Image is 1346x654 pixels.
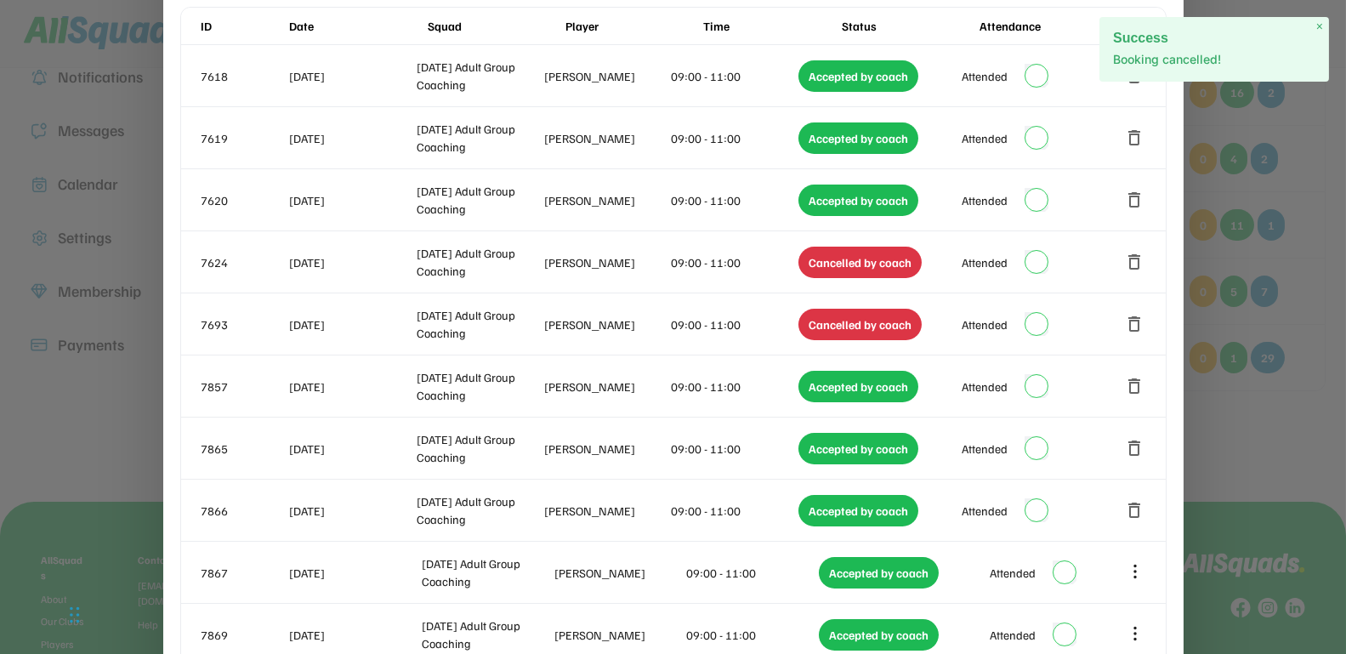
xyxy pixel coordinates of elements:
[202,378,287,395] div: 7857
[1113,31,1315,45] h2: Success
[1125,128,1145,148] button: delete
[962,378,1008,395] div: Attended
[290,129,414,147] div: [DATE]
[202,191,287,209] div: 7620
[962,191,1008,209] div: Attended
[819,619,939,651] div: Accepted by coach
[1125,314,1145,334] button: delete
[290,17,424,35] div: Date
[990,626,1036,644] div: Attended
[417,306,541,342] div: [DATE] Adult Group Coaching
[202,129,287,147] div: 7619
[672,502,796,520] div: 09:00 - 11:00
[544,253,668,271] div: [PERSON_NAME]
[798,247,922,278] div: Cancelled by coach
[565,17,700,35] div: Player
[672,440,796,458] div: 09:00 - 11:00
[672,253,796,271] div: 09:00 - 11:00
[417,244,541,280] div: [DATE] Adult Group Coaching
[290,67,414,85] div: [DATE]
[290,253,414,271] div: [DATE]
[1125,438,1145,458] button: delete
[202,316,287,333] div: 7693
[672,191,796,209] div: 09:00 - 11:00
[422,617,551,652] div: [DATE] Adult Group Coaching
[687,564,816,582] div: 09:00 - 11:00
[798,309,922,340] div: Cancelled by coach
[417,368,541,404] div: [DATE] Adult Group Coaching
[290,316,414,333] div: [DATE]
[202,440,287,458] div: 7865
[1125,190,1145,210] button: delete
[1316,20,1323,34] span: ×
[202,253,287,271] div: 7624
[544,129,668,147] div: [PERSON_NAME]
[544,440,668,458] div: [PERSON_NAME]
[990,564,1036,582] div: Attended
[202,17,287,35] div: ID
[1125,376,1145,396] button: delete
[798,433,918,464] div: Accepted by coach
[1113,51,1315,68] p: Booking cancelled!
[290,440,414,458] div: [DATE]
[290,378,414,395] div: [DATE]
[798,60,918,92] div: Accepted by coach
[672,316,796,333] div: 09:00 - 11:00
[842,17,976,35] div: Status
[798,495,918,526] div: Accepted by coach
[962,502,1008,520] div: Attended
[544,191,668,209] div: [PERSON_NAME]
[1125,500,1145,520] button: delete
[1125,252,1145,272] button: delete
[962,129,1008,147] div: Attended
[290,191,414,209] div: [DATE]
[962,253,1008,271] div: Attended
[672,129,796,147] div: 09:00 - 11:00
[544,502,668,520] div: [PERSON_NAME]
[798,122,918,154] div: Accepted by coach
[672,67,796,85] div: 09:00 - 11:00
[417,430,541,466] div: [DATE] Adult Group Coaching
[554,626,684,644] div: [PERSON_NAME]
[962,67,1008,85] div: Attended
[703,17,838,35] div: Time
[428,17,562,35] div: Squad
[798,371,918,402] div: Accepted by coach
[417,182,541,218] div: [DATE] Adult Group Coaching
[980,17,1114,35] div: Attendance
[417,58,541,94] div: [DATE] Adult Group Coaching
[544,67,668,85] div: [PERSON_NAME]
[687,626,816,644] div: 09:00 - 11:00
[962,316,1008,333] div: Attended
[202,67,287,85] div: 7618
[417,492,541,528] div: [DATE] Adult Group Coaching
[962,440,1008,458] div: Attended
[422,554,551,590] div: [DATE] Adult Group Coaching
[819,557,939,589] div: Accepted by coach
[798,185,918,216] div: Accepted by coach
[544,378,668,395] div: [PERSON_NAME]
[417,120,541,156] div: [DATE] Adult Group Coaching
[672,378,796,395] div: 09:00 - 11:00
[544,316,668,333] div: [PERSON_NAME]
[554,564,684,582] div: [PERSON_NAME]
